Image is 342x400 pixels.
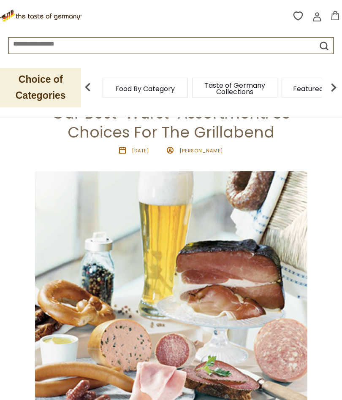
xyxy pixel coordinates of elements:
[325,79,342,96] img: next arrow
[201,82,269,95] a: Taste of Germany Collections
[179,147,223,154] span: [PERSON_NAME]
[115,86,175,92] a: Food By Category
[132,147,149,154] time: [DATE]
[26,104,316,142] h1: Our Best "Wurst" Assortment: 33 Choices For The Grillabend
[79,79,96,96] img: previous arrow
